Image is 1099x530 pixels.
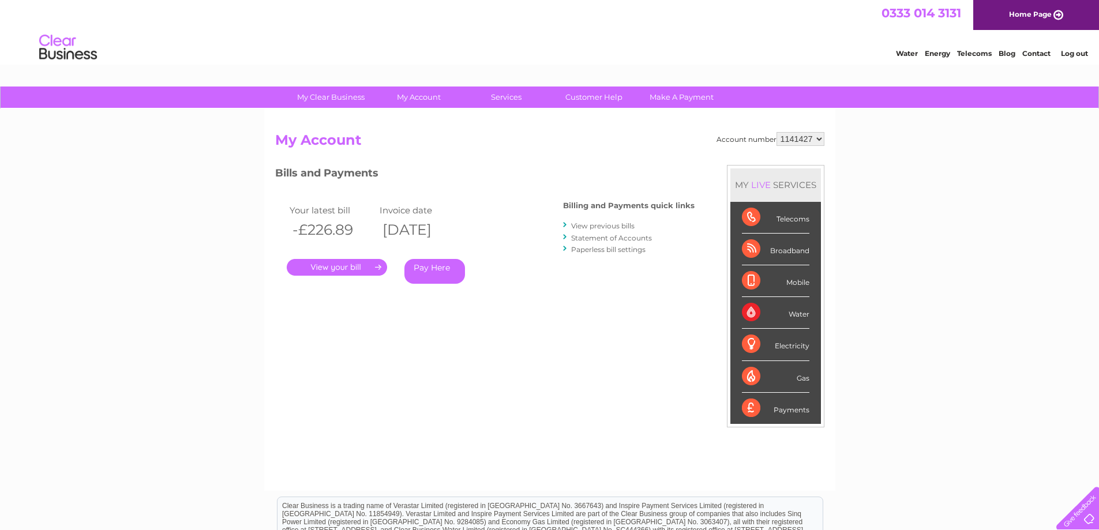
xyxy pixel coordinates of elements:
[546,87,642,108] a: Customer Help
[1061,49,1088,58] a: Log out
[742,297,809,329] div: Water
[742,393,809,424] div: Payments
[730,168,821,201] div: MY SERVICES
[742,234,809,265] div: Broadband
[287,259,387,276] a: .
[571,234,652,242] a: Statement of Accounts
[377,202,467,218] td: Invoice date
[459,87,554,108] a: Services
[571,245,646,254] a: Paperless bill settings
[377,218,467,242] th: [DATE]
[749,179,773,190] div: LIVE
[1022,49,1051,58] a: Contact
[404,259,465,284] a: Pay Here
[882,6,961,20] a: 0333 014 3131
[287,202,377,218] td: Your latest bill
[717,132,824,146] div: Account number
[634,87,729,108] a: Make A Payment
[925,49,950,58] a: Energy
[742,202,809,234] div: Telecoms
[275,165,695,185] h3: Bills and Payments
[39,30,97,65] img: logo.png
[277,6,823,56] div: Clear Business is a trading name of Verastar Limited (registered in [GEOGRAPHIC_DATA] No. 3667643...
[571,221,635,230] a: View previous bills
[999,49,1015,58] a: Blog
[275,132,824,154] h2: My Account
[283,87,378,108] a: My Clear Business
[742,361,809,393] div: Gas
[563,201,695,210] h4: Billing and Payments quick links
[742,329,809,360] div: Electricity
[896,49,918,58] a: Water
[957,49,992,58] a: Telecoms
[287,218,377,242] th: -£226.89
[371,87,466,108] a: My Account
[742,265,809,297] div: Mobile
